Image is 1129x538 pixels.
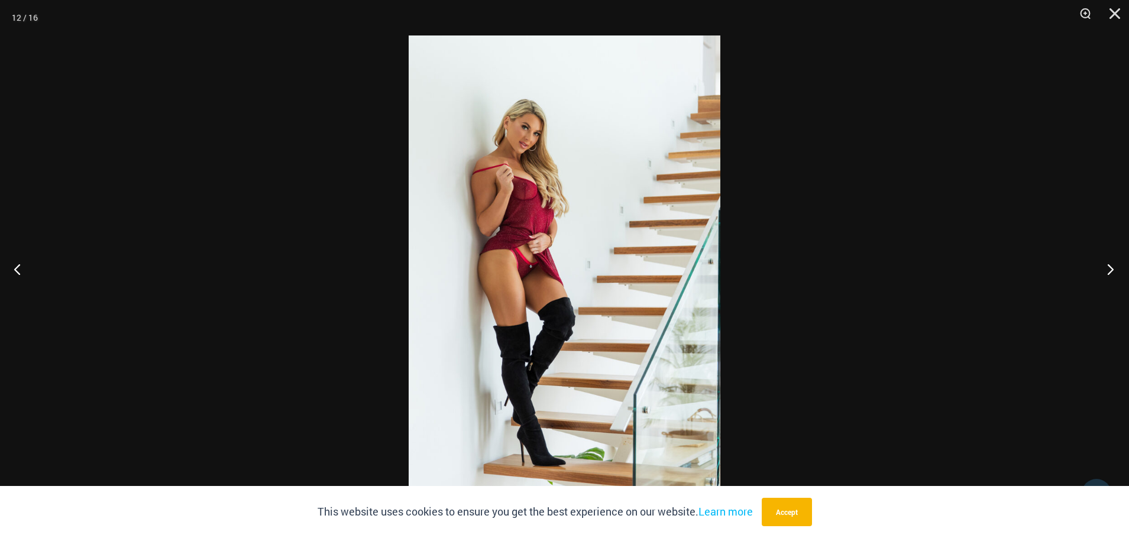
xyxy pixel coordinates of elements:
a: Learn more [698,504,753,518]
div: 12 / 16 [12,9,38,27]
img: Guilty Pleasures Red 1260 Slip 6045 Thong 04 [409,35,720,503]
button: Next [1085,239,1129,299]
p: This website uses cookies to ensure you get the best experience on our website. [318,503,753,521]
button: Accept [762,498,812,526]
